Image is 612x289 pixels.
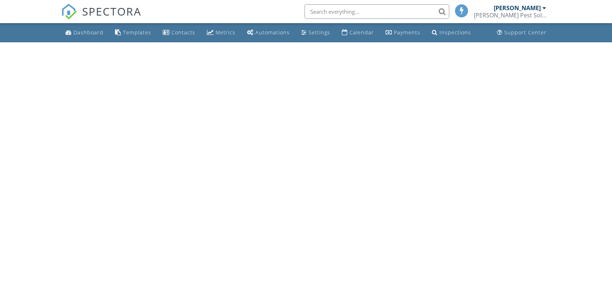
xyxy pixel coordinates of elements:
a: Templates [112,26,154,39]
div: Contacts [171,29,195,36]
a: Automations (Basic) [244,26,293,39]
div: Settings [309,29,330,36]
div: Calendar [349,29,374,36]
div: Inspections [439,29,471,36]
img: The Best Home Inspection Software - Spectora [61,4,77,20]
a: Settings [298,26,333,39]
a: Payments [383,26,423,39]
div: Metrics [216,29,235,36]
div: Automations [255,29,290,36]
span: SPECTORA [82,4,141,19]
a: Calendar [339,26,377,39]
a: Contacts [160,26,198,39]
a: Inspections [429,26,474,39]
input: Search everything... [305,4,449,19]
div: [PERSON_NAME] [494,4,541,12]
div: Dashboard [73,29,103,36]
a: SPECTORA [61,10,141,25]
a: Dashboard [63,26,106,39]
div: Payments [394,29,420,36]
div: Templates [123,29,151,36]
div: Support Center [504,29,547,36]
a: Support Center [494,26,549,39]
a: Metrics [204,26,238,39]
div: Bryant Pest Solutions, LLC [474,12,546,19]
